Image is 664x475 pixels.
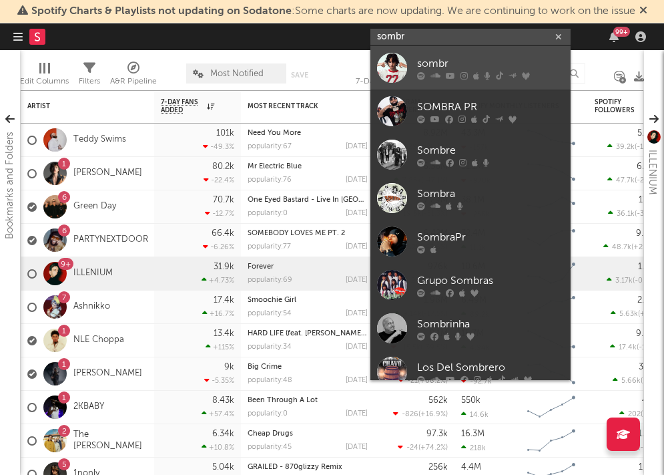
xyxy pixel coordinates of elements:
div: 70.7k [213,196,234,204]
div: Sombrinha [417,316,564,332]
span: +74.2 % [420,444,446,452]
a: 2KBABY [73,402,104,413]
div: [DATE] [346,410,368,418]
div: SombraPr [417,229,564,245]
a: Mr Electric Blue [248,163,302,170]
span: 5.63k [619,311,638,318]
span: 36.1k [617,210,635,218]
div: GRAILED - 870glizzy Remix [248,464,368,471]
div: Sombre [417,142,564,158]
div: 5.04k [212,463,234,472]
div: 256k [428,463,448,472]
div: +10.8 % [202,443,234,452]
div: +57.4 % [202,410,234,418]
div: A&R Pipeline [110,73,157,90]
a: SOMEBODY LOVES ME PT. 2 [248,230,345,237]
div: -6.26 % [203,243,234,251]
a: Big Crime [248,363,282,371]
div: Smoochie Girl [248,297,368,304]
div: popularity: 69 [248,277,292,284]
div: sombr [417,55,564,71]
span: 17.4k [619,344,637,351]
div: [DATE] [346,277,368,284]
div: popularity: 0 [248,410,288,418]
span: -826 [402,411,418,418]
div: [DATE] [346,377,368,384]
span: Most Notified [210,69,264,78]
div: Need You More [248,130,368,137]
span: -21 [407,377,418,385]
div: [DATE] [346,310,368,317]
div: 7-Day Fans Added (7-Day Fans Added) [356,57,456,96]
div: [DATE] [346,444,368,451]
button: 99+ [609,31,619,42]
div: ( ) [607,176,661,184]
span: -24 [406,444,418,452]
span: +2.06 % [633,244,659,251]
a: sombr [370,46,571,90]
div: ( ) [619,410,661,418]
div: Mr Electric Blue [248,163,368,170]
a: SOMBRA PR [370,90,571,133]
div: Sombra [417,186,564,202]
a: [PERSON_NAME] [73,368,142,379]
div: ILLENIUM [644,150,660,195]
a: The [PERSON_NAME] [73,430,147,452]
a: SombraPr [370,220,571,263]
div: 9k [224,363,234,371]
div: ( ) [610,343,661,351]
div: popularity: 45 [248,444,292,451]
div: 6.34k [212,430,234,438]
svg: Chart title [521,424,581,458]
div: ( ) [607,276,661,285]
div: +16.7 % [202,309,234,318]
div: ( ) [398,376,448,385]
input: Search for artists [370,29,571,45]
a: Teddy Swims [73,134,126,146]
div: A&R Pipeline [110,57,157,96]
div: HARD LIFE (feat. Carey Washington) [248,330,368,337]
div: [DATE] [346,143,368,150]
div: Been Through A Lot [248,397,368,404]
div: ( ) [608,209,661,218]
div: 66.4k [212,229,234,238]
span: Spotify Charts & Playlists not updating on Sodatone [31,6,292,17]
div: Big Crime [248,363,368,371]
div: Cheap Drugs [248,430,368,438]
div: 218k [461,444,486,452]
a: Green Day [73,201,116,212]
div: 80.2k [212,162,234,171]
a: [PERSON_NAME] [73,168,142,179]
div: Filters [79,73,100,90]
a: ILLENIUM [73,268,113,279]
div: SOMEBODY LOVES ME PT. 2 [248,230,368,237]
a: One Eyed Bastard - Live In [GEOGRAPHIC_DATA] [248,196,416,204]
a: Sombrinha [370,307,571,350]
div: -12.7 % [205,209,234,218]
div: Grupo Sombras [417,273,564,289]
div: 17.4k [214,296,234,305]
div: -5.35 % [204,376,234,385]
div: -92.7k [461,377,492,385]
a: Sombra [370,176,571,220]
span: +16.9 % [420,411,446,418]
div: [DATE] [346,343,368,351]
div: Edit Columns [20,73,69,90]
div: popularity: 77 [248,243,291,251]
a: Grupo Sombras [370,263,571,307]
div: 16.3M [461,430,484,438]
a: Been Through A Lot [248,397,318,404]
div: 4.4M [461,463,481,472]
div: 8.43k [212,396,234,405]
a: Los Del Sombrero [370,350,571,393]
div: 7-Day Fans Added (7-Day Fans Added) [356,73,456,90]
div: Artist [27,102,127,110]
div: [DATE] [346,176,368,184]
span: 39.2k [616,144,635,151]
div: 550k [461,396,480,405]
button: Save [291,71,308,79]
span: 47.7k [616,177,635,184]
span: Dismiss [639,6,647,17]
div: popularity: 54 [248,310,292,317]
div: Filters [79,57,100,96]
